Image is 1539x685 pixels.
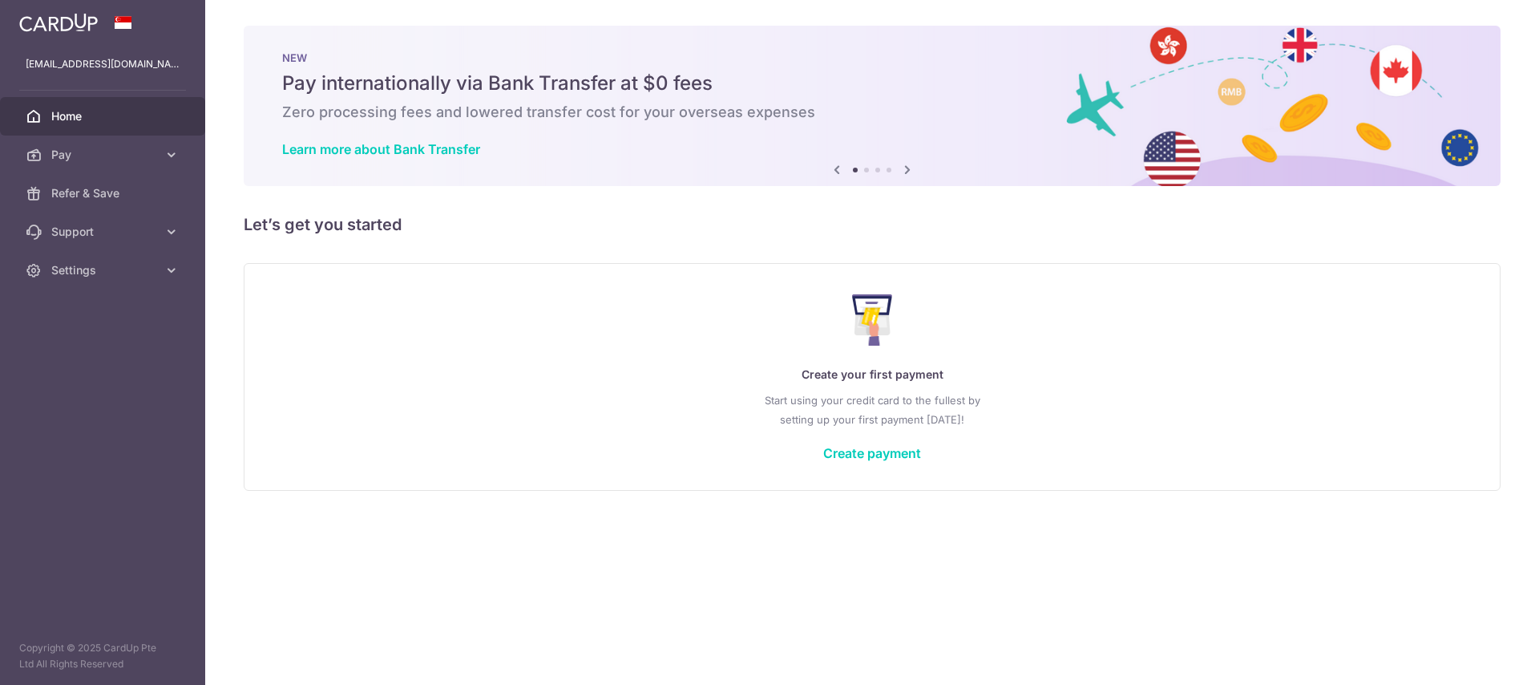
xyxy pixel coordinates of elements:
p: Create your first payment [277,365,1468,384]
a: Create payment [823,445,921,461]
h5: Pay internationally via Bank Transfer at $0 fees [282,71,1462,96]
span: Support [51,224,157,240]
span: Refer & Save [51,185,157,201]
span: Settings [51,262,157,278]
p: Start using your credit card to the fullest by setting up your first payment [DATE]! [277,391,1468,429]
p: NEW [282,51,1462,64]
img: CardUp [19,13,98,32]
span: Pay [51,147,157,163]
h6: Zero processing fees and lowered transfer cost for your overseas expenses [282,103,1462,122]
img: Bank transfer banner [244,26,1501,186]
p: [EMAIL_ADDRESS][DOMAIN_NAME] [26,56,180,72]
img: Make Payment [852,294,893,346]
span: Home [51,108,157,124]
a: Learn more about Bank Transfer [282,141,480,157]
h5: Let’s get you started [244,212,1501,237]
